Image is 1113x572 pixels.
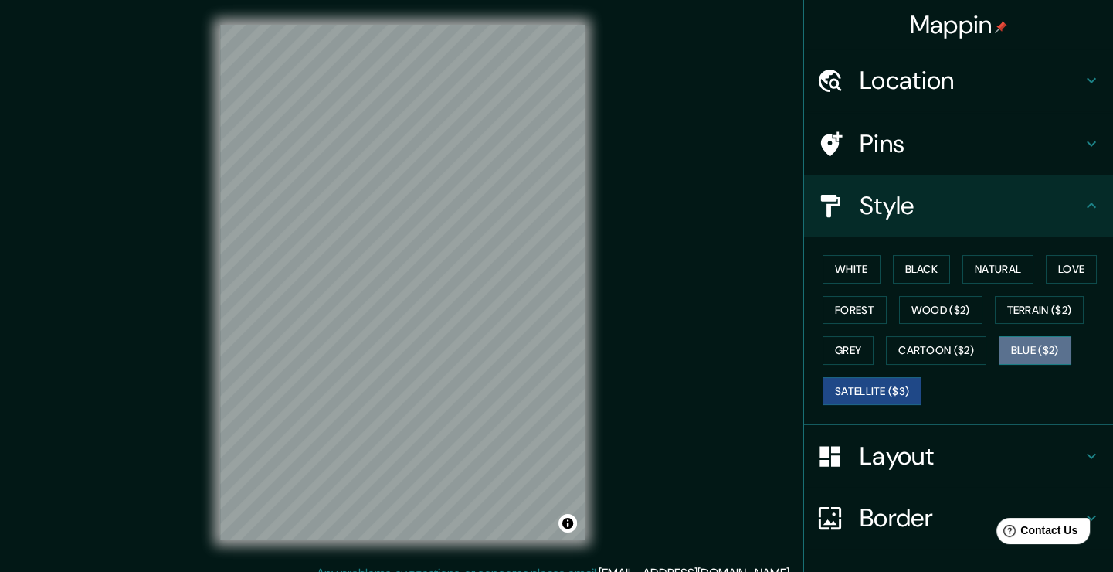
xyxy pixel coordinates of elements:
canvas: Map [220,25,585,540]
button: White [823,255,881,284]
button: Blue ($2) [999,336,1071,365]
img: pin-icon.png [995,21,1007,33]
h4: Location [860,65,1082,96]
button: Love [1046,255,1097,284]
button: Wood ($2) [899,296,982,325]
div: Layout [804,425,1113,487]
button: Black [893,255,951,284]
h4: Layout [860,441,1082,472]
iframe: Help widget launcher [976,512,1096,555]
h4: Mappin [910,9,1008,40]
div: Pins [804,113,1113,175]
button: Toggle attribution [558,514,577,533]
h4: Style [860,190,1082,221]
button: Cartoon ($2) [886,336,986,365]
h4: Border [860,502,1082,533]
div: Border [804,487,1113,549]
button: Satellite ($3) [823,377,921,406]
h4: Pins [860,128,1082,159]
button: Terrain ($2) [995,296,1084,325]
button: Natural [962,255,1033,284]
div: Style [804,175,1113,237]
button: Forest [823,296,887,325]
div: Location [804,49,1113,111]
button: Grey [823,336,874,365]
